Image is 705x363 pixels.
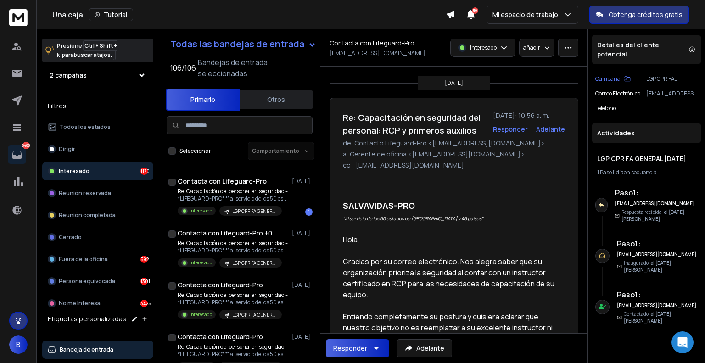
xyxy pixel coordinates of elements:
[493,125,528,134] button: Responder
[292,229,310,237] font: [DATE]
[595,104,616,112] font: Teléfono
[232,312,293,318] font: LGP CPR FA GENERAL [DATE]
[59,299,101,307] font: No me interesa
[343,200,415,211] font: SALVAVIDAS-PRO
[232,208,293,214] font: LGP CPR FA GENERAL [DATE]
[621,209,662,215] font: Respuesta recibida
[326,339,389,357] button: Responder
[59,189,111,197] font: Reunión reservada
[42,162,153,180] button: Interesado1170
[397,339,452,357] button: Adelante
[42,206,153,224] button: Reunión completada
[170,38,304,50] font: Todas las bandejas de entrada
[48,101,67,110] font: Filtros
[163,35,324,53] button: Todas las bandejas de entrada
[354,139,545,147] font: Contacto Lifeguard-Pro <[EMAIL_ADDRESS][DOMAIN_NAME]>
[343,161,352,169] font: cc:
[178,332,263,341] font: Contacta con Lifeguard-Pro
[42,140,153,158] button: Dirigir
[42,228,153,246] button: Cerrado
[42,250,153,268] button: Fuera de la oficina592
[60,346,113,353] font: Bandeja de entrada
[609,10,683,19] font: Obtenga créditos gratis
[635,290,638,300] font: 1
[178,177,267,185] font: Contacta con Lifeguard-Pro
[613,168,614,176] font: |
[617,302,696,308] font: [EMAIL_ADDRESS][DOMAIN_NAME]
[178,246,363,254] font: *LIFEGUARD-PRO* *"al servicio de los 50 estados de [GEOGRAPHIC_DATA].
[48,314,126,323] font: Etiquetas personalizadas
[292,333,310,341] font: [DATE]
[22,143,30,148] font: 6488
[104,10,127,19] font: Tutorial
[343,235,359,245] font: Hola,
[600,168,612,176] font: Paso
[292,177,310,185] font: [DATE]
[671,331,694,353] div: Abrir Intercom Messenger
[52,10,83,20] font: Una caja
[9,335,28,354] button: B
[16,340,21,350] font: B
[638,290,641,300] font: :
[178,195,363,202] font: *LIFEGUARD-PRO* *"al servicio de los 50 estados de [GEOGRAPHIC_DATA].
[42,341,153,359] button: Bandeja de entrada
[638,239,641,249] font: :
[333,344,367,352] font: Responder
[589,6,689,24] button: Obtenga créditos gratis
[616,168,624,176] font: día
[636,188,639,198] font: :
[179,147,211,155] font: Seleccionar
[8,145,26,164] a: 6488
[308,209,310,215] font: 1
[343,257,556,300] font: Gracias por su correo electrónico. Nos alegra saber que su organización prioriza la seguridad al ...
[178,343,288,351] font: Re: Capacitación del personal en seguridad -
[59,167,90,175] font: Interesado
[59,255,108,263] font: Fuera de la oficina
[473,8,477,13] font: 50
[190,259,212,266] font: Interesado
[190,207,212,214] font: Interesado
[624,260,649,266] font: Inaugurado
[624,168,657,176] font: en secuencia
[350,150,525,158] font: Gerente de oficina <[EMAIL_ADDRESS][DOMAIN_NAME]>
[595,89,640,97] font: Correo electrónico
[59,211,116,219] font: Reunión completada
[178,291,288,299] font: Re: Capacitación del personal en seguridad -
[635,239,638,249] font: 1
[595,75,621,83] font: Campaña
[597,168,599,176] font: 1
[42,118,153,136] button: Todos los estados
[140,300,151,307] font: 3425
[633,188,636,198] font: 1
[523,44,540,51] font: añadir
[140,168,150,174] font: 1170
[232,260,293,266] font: LGP CPR FA GENERAL [DATE]
[343,215,483,222] font: "Al servicio de los 50 estados de [GEOGRAPHIC_DATA] y 46 países"
[178,280,263,289] font: Contacta con Lifeguard-Pro
[343,139,353,147] font: de:
[50,71,87,79] font: 2 campañas
[178,239,288,247] font: Re: Capacitación del personal en seguridad -
[330,39,414,47] font: Contacta con Lifeguard-Pro
[343,150,348,158] font: a:
[42,294,153,313] button: No me interesa3425
[615,200,694,207] font: [EMAIL_ADDRESS][DOMAIN_NAME]
[42,66,153,84] button: 2 campañas
[57,42,117,59] font: Ctrl + Shift + k
[267,95,285,104] font: Otros
[178,350,363,358] font: *LIFEGUARD-PRO* *"al servicio de los 50 estados de [GEOGRAPHIC_DATA].
[536,125,565,134] font: Adelante
[343,112,482,136] font: Re: Capacitación en seguridad del personal: RCP y primeros auxilios
[617,251,696,257] font: [EMAIL_ADDRESS][DOMAIN_NAME]
[615,188,633,198] font: Paso
[624,311,649,317] font: Contactado
[190,95,215,104] font: Primario
[74,51,112,59] font: buscar atajos.
[646,75,689,90] font: LGP CPR FA GENERAL [DATE]
[597,128,635,137] font: Actividades
[59,145,75,153] font: Dirigir
[140,278,150,285] font: 1301
[646,89,697,105] font: [EMAIL_ADDRESS][DOMAIN_NAME]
